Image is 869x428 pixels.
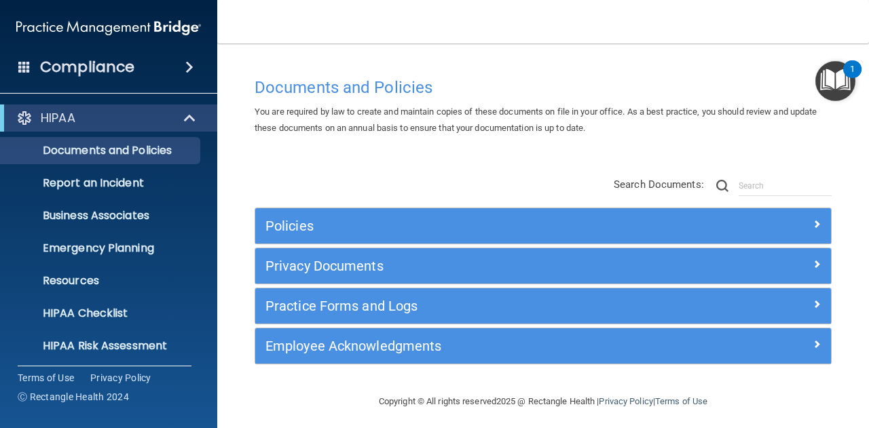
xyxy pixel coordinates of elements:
[739,176,832,196] input: Search
[634,332,853,386] iframe: Drift Widget Chat Controller
[655,396,707,406] a: Terms of Use
[265,335,821,357] a: Employee Acknowledgments
[265,295,821,317] a: Practice Forms and Logs
[614,178,704,191] span: Search Documents:
[295,380,791,423] div: Copyright © All rights reserved 2025 @ Rectangle Health | |
[9,339,194,353] p: HIPAA Risk Assessment
[265,255,821,277] a: Privacy Documents
[9,176,194,190] p: Report an Incident
[850,69,855,87] div: 1
[16,14,201,41] img: PMB logo
[815,61,855,101] button: Open Resource Center, 1 new notification
[599,396,652,406] a: Privacy Policy
[265,258,677,273] h5: Privacy Documents
[9,307,194,320] p: HIPAA Checklist
[9,274,194,288] p: Resources
[255,79,832,96] h4: Documents and Policies
[18,371,74,385] a: Terms of Use
[9,144,194,157] p: Documents and Policies
[18,390,129,404] span: Ⓒ Rectangle Health 2024
[40,58,134,77] h4: Compliance
[716,180,728,192] img: ic-search.3b580494.png
[255,106,817,133] span: You are required by law to create and maintain copies of these documents on file in your office. ...
[265,298,677,313] h5: Practice Forms and Logs
[265,338,677,353] h5: Employee Acknowledgments
[265,218,677,233] h5: Policies
[90,371,151,385] a: Privacy Policy
[9,241,194,255] p: Emergency Planning
[41,110,75,126] p: HIPAA
[9,209,194,222] p: Business Associates
[16,110,197,126] a: HIPAA
[265,215,821,237] a: Policies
